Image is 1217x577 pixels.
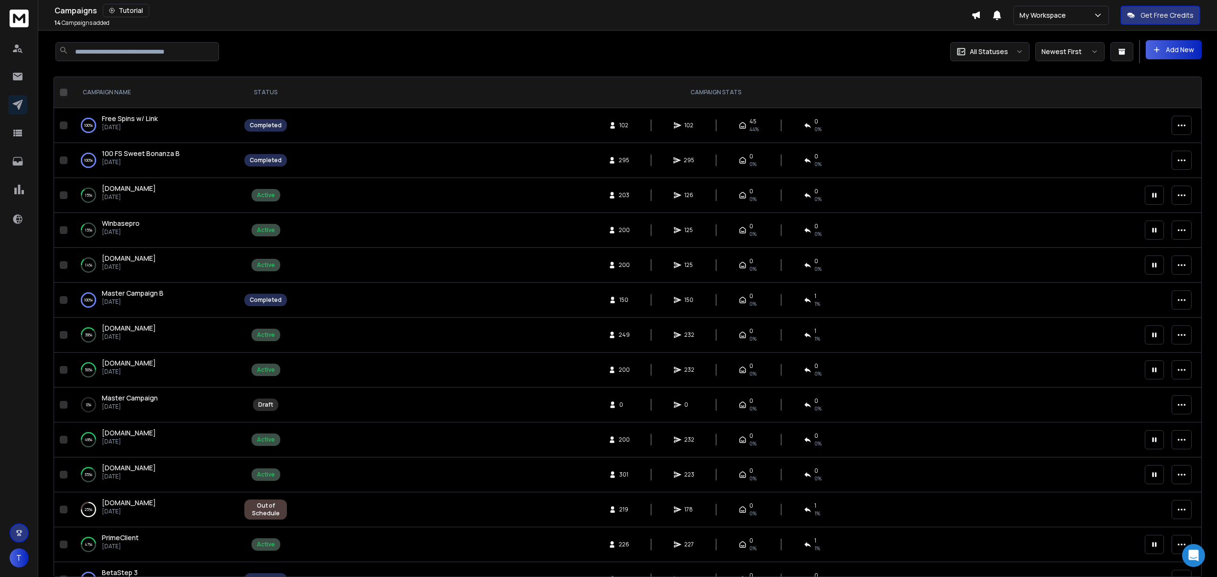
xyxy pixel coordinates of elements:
span: 125 [684,226,694,234]
td: 39%[DOMAIN_NAME][DATE] [71,318,239,353]
a: [DOMAIN_NAME] [102,254,156,263]
p: [DATE] [102,368,156,376]
button: T [10,548,29,567]
span: 0% [749,335,757,343]
span: 0% [749,370,757,377]
td: 14%[DOMAIN_NAME][DATE] [71,248,239,283]
span: 0 [814,118,818,125]
p: [DATE] [102,543,139,550]
span: 223 [684,471,694,478]
td: 49%[DOMAIN_NAME][DATE] [71,422,239,457]
span: 1 [814,327,816,335]
span: 0 % [814,230,822,238]
div: Active [257,226,275,234]
button: Add New [1146,40,1202,59]
p: [DATE] [102,508,156,515]
p: [DATE] [102,403,158,411]
div: Active [257,331,275,339]
button: Newest First [1035,42,1105,61]
span: 0% [749,475,757,482]
span: [DOMAIN_NAME] [102,323,156,333]
span: 0% [749,440,757,447]
span: 1 % [814,300,820,308]
p: [DATE] [102,228,140,236]
span: 0 [814,222,818,230]
span: 203 [619,191,629,199]
span: 0% [749,405,757,412]
span: 0 [814,467,818,475]
span: 1 [814,502,816,510]
a: [DOMAIN_NAME] [102,498,156,508]
span: 125 [684,261,694,269]
span: 295 [684,156,694,164]
span: 0% [749,195,757,203]
td: 15%[DOMAIN_NAME][DATE] [71,178,239,213]
span: 0 [749,292,753,300]
button: Get Free Credits [1120,6,1200,25]
span: 0% [749,265,757,273]
span: PrimeClient [102,533,139,542]
span: 0 [749,397,753,405]
p: 100 % [84,155,93,165]
p: All Statuses [970,47,1008,56]
p: Campaigns added [55,19,110,27]
span: 0 [684,401,694,409]
span: 1 % [814,335,820,343]
p: [DATE] [102,123,158,131]
td: 100%Free Spins w/ Link[DATE] [71,108,239,143]
a: Master Campaign [102,393,158,403]
p: 100 % [84,295,93,305]
span: 0% [749,230,757,238]
p: 49 % [85,435,92,444]
span: 0 [749,467,753,475]
div: Active [257,191,275,199]
span: 0% [814,405,822,412]
p: Get Free Credits [1140,11,1194,20]
p: [DATE] [102,298,164,306]
a: Free Spins w/ Link [102,114,158,123]
span: [DOMAIN_NAME] [102,428,156,437]
td: 15%Winbasepro[DATE] [71,213,239,248]
div: Completed [250,296,282,304]
p: 15 % [85,225,92,235]
span: 0 [749,537,753,544]
span: 200 [619,261,630,269]
span: 0 % [814,265,822,273]
a: 100 FS Sweet Bonanza B [102,149,180,158]
span: 1 % [814,544,820,552]
th: STATUS [239,77,293,108]
p: [DATE] [102,263,156,271]
span: 126 [684,191,694,199]
span: 150 [619,296,629,304]
span: 0 [814,257,818,265]
th: CAMPAIGN STATS [293,77,1139,108]
span: 232 [684,331,694,339]
span: 102 [684,122,694,129]
div: Open Intercom Messenger [1182,544,1205,567]
div: Completed [250,122,282,129]
span: 0 [619,401,629,409]
div: Active [257,471,275,478]
span: 249 [619,331,630,339]
p: 0 % [86,400,91,410]
p: 15 % [85,190,92,200]
a: [DOMAIN_NAME] [102,323,156,333]
span: 178 [684,506,694,513]
span: 0 [749,502,753,510]
td: 50%[DOMAIN_NAME][DATE] [71,353,239,388]
span: 0% [749,160,757,168]
span: 0 % [814,195,822,203]
button: Tutorial [103,4,149,17]
td: 47%PrimeClient[DATE] [71,527,239,562]
span: 200 [619,366,630,374]
span: 150 [684,296,694,304]
span: 0 [749,257,753,265]
span: 1 [814,537,816,544]
span: 0 [749,362,753,370]
p: [DATE] [102,438,156,445]
span: Winbasepro [102,219,140,228]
